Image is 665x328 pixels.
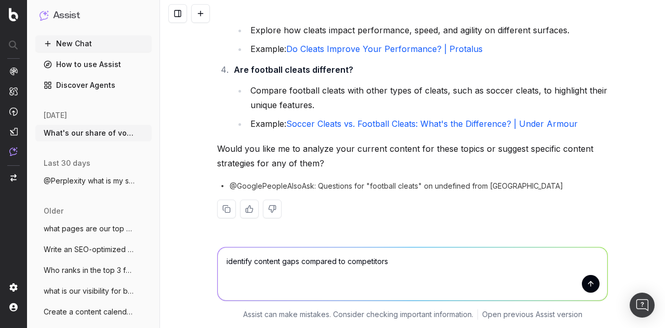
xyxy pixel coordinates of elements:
button: what pages are our top performers in col [35,220,152,237]
p: Would you like me to analyze your current content for these topics or suggest specific content st... [217,141,608,170]
img: Assist [9,147,18,156]
span: What's our share of voice on ChatGPT for [44,128,135,138]
li: Explore how cleats impact performance, speed, and agility on different surfaces. [247,23,608,37]
span: what pages are our top performers in col [44,224,135,234]
a: Discover Agents [35,77,152,94]
span: [DATE] [44,110,67,121]
li: Compare football cleats with other types of cleats, such as soccer cleats, to highlight their uni... [247,83,608,112]
li: Example: [247,42,608,56]
span: older [44,206,63,216]
button: Write an SEO-optimized article about the [35,241,152,258]
button: What's our share of voice on ChatGPT for [35,125,152,141]
img: Activation [9,107,18,116]
span: @Perplexity what is my search visibility [44,176,135,186]
img: Switch project [10,174,17,181]
span: Write an SEO-optimized article about the [44,244,135,255]
button: Who ranks in the top 3 for 'best running [35,262,152,279]
a: Open previous Assist version [482,309,582,320]
img: Intelligence [9,87,18,96]
span: what is our visibility for basketball fo [44,286,135,296]
a: Soccer Cleats vs. Football Cleats: What's the Difference? | Under Armour [286,119,578,129]
img: Assist [39,10,49,20]
li: Example: [247,116,608,131]
span: @GooglePeopleAlsoAsk: Questions for "football cleats" on undefined from [GEOGRAPHIC_DATA] [230,181,563,191]
button: Create a content calendar using trends & [35,304,152,320]
img: Studio [9,127,18,136]
textarea: identify content gaps compared to competitors [218,247,607,300]
div: Open Intercom Messenger [630,293,655,318]
img: Botify logo [9,8,18,21]
button: what is our visibility for basketball fo [35,283,152,299]
a: Do Cleats Improve Your Performance? | Protalus [286,44,483,54]
p: Assist can make mistakes. Consider checking important information. [243,309,473,320]
img: My account [9,303,18,311]
button: @Perplexity what is my search visibility [35,173,152,189]
img: Analytics [9,67,18,75]
strong: Are football cleats different? [234,64,353,75]
button: Assist [39,8,148,23]
button: New Chat [35,35,152,52]
a: How to use Assist [35,56,152,73]
h1: Assist [53,8,80,23]
img: Setting [9,283,18,292]
span: Who ranks in the top 3 for 'best running [44,265,135,275]
span: Create a content calendar using trends & [44,307,135,317]
span: last 30 days [44,158,90,168]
